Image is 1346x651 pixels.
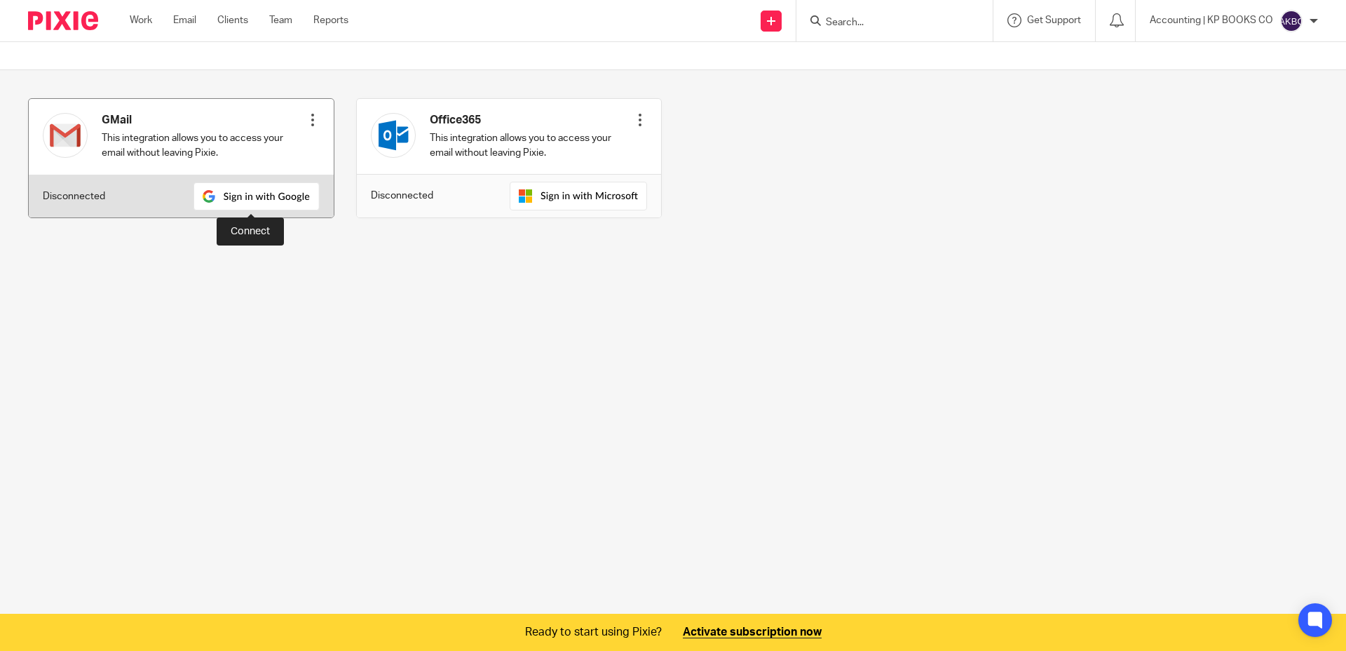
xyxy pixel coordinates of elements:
[43,189,105,203] p: Disconnected
[430,131,634,160] p: This integration allows you to access your email without leaving Pixie.
[102,131,306,160] p: This integration allows you to access your email without leaving Pixie.
[1150,13,1273,27] p: Accounting | KP BOOKS CO
[1280,10,1303,32] img: svg%3E
[313,13,348,27] a: Reports
[371,189,433,203] p: Disconnected
[173,13,196,27] a: Email
[130,13,152,27] a: Work
[269,13,292,27] a: Team
[824,17,951,29] input: Search
[102,113,306,128] h4: GMail
[28,11,98,30] img: Pixie
[1027,15,1081,25] span: Get Support
[217,13,248,27] a: Clients
[193,182,320,210] img: sign-in-with-gmail.svg
[430,113,634,128] h4: Office365
[43,113,88,158] img: gmail.svg
[371,113,416,158] img: outlook.svg
[510,182,647,210] img: sign-in-with-outlook.svg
